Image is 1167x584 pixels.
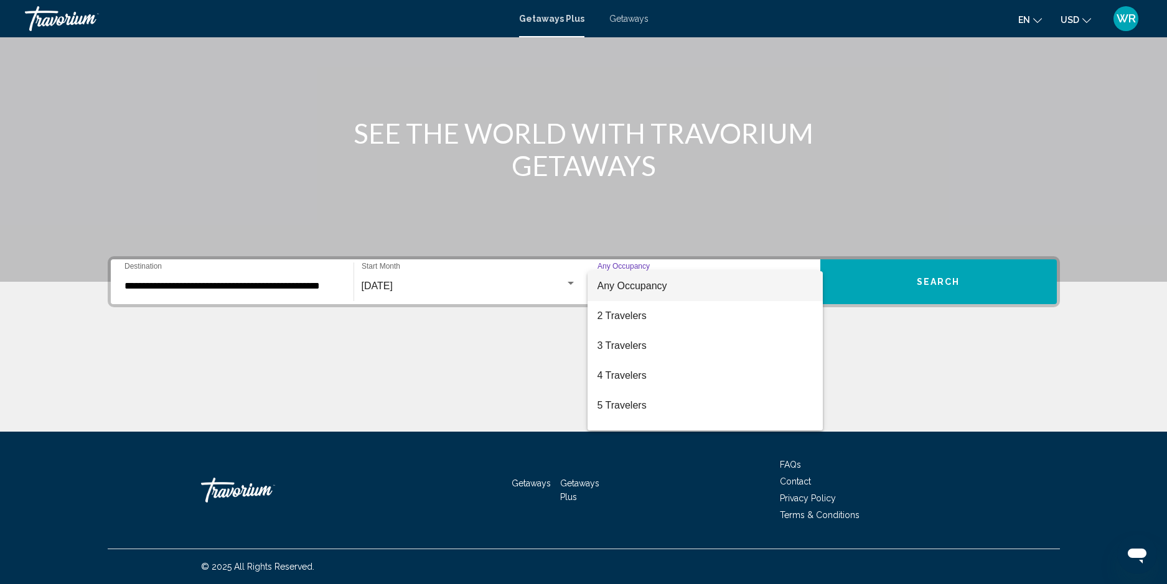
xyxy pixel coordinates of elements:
span: 6 Travelers [598,420,813,450]
span: Any Occupancy [598,280,667,291]
span: 4 Travelers [598,361,813,391]
iframe: Button to launch messaging window [1117,534,1157,574]
span: 5 Travelers [598,391,813,420]
span: 2 Travelers [598,301,813,331]
span: 3 Travelers [598,331,813,361]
